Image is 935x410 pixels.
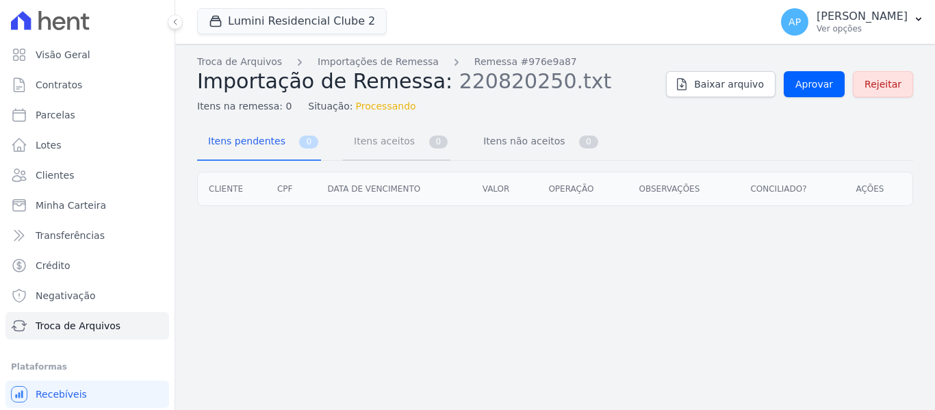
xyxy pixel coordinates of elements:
span: Negativação [36,289,96,303]
span: Aprovar [795,77,833,91]
a: Crédito [5,252,169,279]
span: Visão Geral [36,48,90,62]
span: Processando [356,99,416,114]
a: Itens aceitos 0 [343,125,450,161]
th: Valor [472,172,538,205]
th: Data de vencimento [316,172,471,205]
span: Minha Carteira [36,198,106,212]
span: 0 [299,136,318,149]
span: Crédito [36,259,71,272]
a: Importações de Remessa [318,55,439,69]
a: Visão Geral [5,41,169,68]
a: Itens pendentes 0 [197,125,321,161]
a: Aprovar [784,71,845,97]
span: Rejeitar [864,77,901,91]
a: Recebíveis [5,381,169,408]
span: Itens pendentes [200,127,288,155]
th: Cliente [198,172,266,205]
nav: Breadcrumb [197,55,655,69]
span: Recebíveis [36,387,87,401]
span: Lotes [36,138,62,152]
span: Contratos [36,78,82,92]
span: Itens aceitos [346,127,418,155]
a: Clientes [5,162,169,189]
span: Troca de Arquivos [36,319,120,333]
a: Minha Carteira [5,192,169,219]
th: Observações [628,172,739,205]
button: AP [PERSON_NAME] Ver opções [770,3,935,41]
div: Plataformas [11,359,164,375]
span: Transferências [36,229,105,242]
a: Negativação [5,282,169,309]
th: Operação [537,172,628,205]
a: Rejeitar [853,71,913,97]
a: Baixar arquivo [666,71,776,97]
a: Transferências [5,222,169,249]
a: Contratos [5,71,169,99]
span: 220820250.txt [459,68,612,93]
button: Lumini Residencial Clube 2 [197,8,387,34]
th: Conciliado? [739,172,845,205]
p: [PERSON_NAME] [817,10,908,23]
span: Importação de Remessa: [197,69,452,93]
span: Situação: [308,99,353,114]
a: Itens não aceitos 0 [472,125,601,161]
span: Baixar arquivo [694,77,764,91]
span: 0 [579,136,598,149]
a: Lotes [5,131,169,159]
a: Troca de Arquivos [197,55,282,69]
span: Itens não aceitos [475,127,567,155]
span: Parcelas [36,108,75,122]
a: Troca de Arquivos [5,312,169,339]
span: 0 [429,136,448,149]
span: AP [789,17,801,27]
th: CPF [266,172,317,205]
a: Parcelas [5,101,169,129]
p: Ver opções [817,23,908,34]
span: Clientes [36,168,74,182]
a: Remessa #976e9a87 [474,55,577,69]
span: Itens na remessa: 0 [197,99,292,114]
th: Ações [845,172,912,205]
